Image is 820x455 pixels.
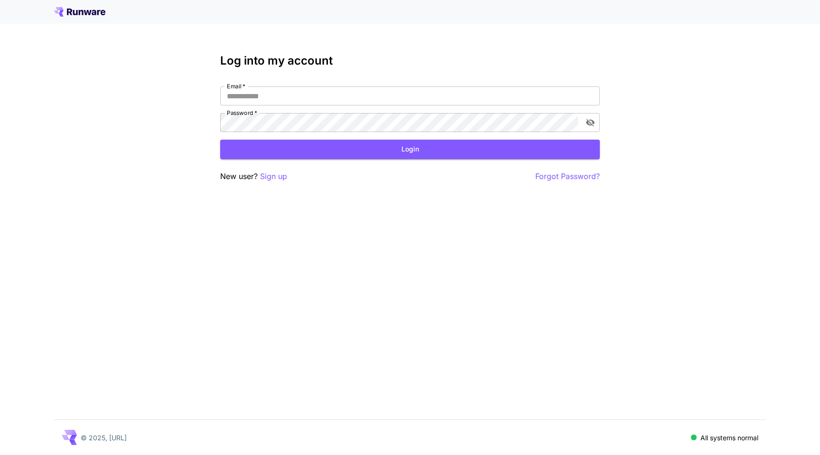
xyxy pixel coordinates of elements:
[227,82,245,90] label: Email
[700,433,758,443] p: All systems normal
[220,140,600,159] button: Login
[260,171,287,182] button: Sign up
[220,171,287,182] p: New user?
[227,109,257,117] label: Password
[535,171,600,182] button: Forgot Password?
[220,54,600,67] h3: Log into my account
[81,433,127,443] p: © 2025, [URL]
[582,114,599,131] button: toggle password visibility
